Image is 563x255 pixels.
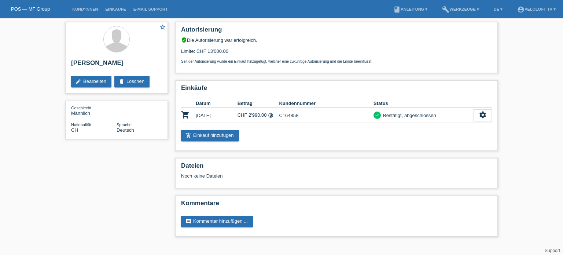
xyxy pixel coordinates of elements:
i: book [393,6,401,13]
td: CHF 2'990.00 [238,108,279,123]
div: Limite: CHF 13'000.00 [181,43,492,63]
h2: [PERSON_NAME] [71,59,162,70]
a: DE ▾ [490,7,506,11]
div: Bestätigt, abgeschlossen [381,112,436,119]
i: add_shopping_cart [185,132,191,138]
span: Sprache [117,123,132,127]
a: Support [545,248,560,253]
a: bookAnleitung ▾ [390,7,431,11]
a: account_circleVeloLoft TV ▾ [514,7,559,11]
i: star_border [159,24,166,30]
a: E-Mail Support [130,7,172,11]
div: Noch keine Dateien [181,173,405,179]
h2: Kommentare [181,200,492,211]
th: Status [374,99,474,108]
i: check [375,112,380,117]
i: verified_user [181,37,187,43]
span: Deutsch [117,127,134,133]
th: Datum [196,99,238,108]
a: star_border [159,24,166,32]
a: Einkäufe [102,7,129,11]
a: editBearbeiten [71,76,111,87]
a: Kund*innen [69,7,102,11]
i: POSP00027193 [181,110,190,119]
a: buildWerkzeuge ▾ [438,7,483,11]
h2: Autorisierung [181,26,492,37]
a: add_shopping_cartEinkauf hinzufügen [181,130,239,141]
i: account_circle [517,6,525,13]
th: Kundennummer [279,99,374,108]
a: commentKommentar hinzufügen ... [181,216,253,227]
i: delete [119,79,125,84]
i: edit [76,79,81,84]
i: build [442,6,449,13]
a: POS — MF Group [11,6,50,12]
th: Betrag [238,99,279,108]
i: comment [185,218,191,224]
p: Seit der Autorisierung wurde ein Einkauf hinzugefügt, welcher eine zukünftige Autorisierung und d... [181,59,492,63]
h2: Dateien [181,162,492,173]
span: Geschlecht [71,106,91,110]
div: Männlich [71,105,117,116]
span: Nationalität [71,123,91,127]
a: deleteLöschen [114,76,150,87]
i: Fixe Raten (24 Raten) [268,113,273,118]
h2: Einkäufe [181,84,492,95]
td: [DATE] [196,108,238,123]
i: settings [479,111,487,119]
td: C164858 [279,108,374,123]
span: Schweiz [71,127,78,133]
div: Die Autorisierung war erfolgreich. [181,37,492,43]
